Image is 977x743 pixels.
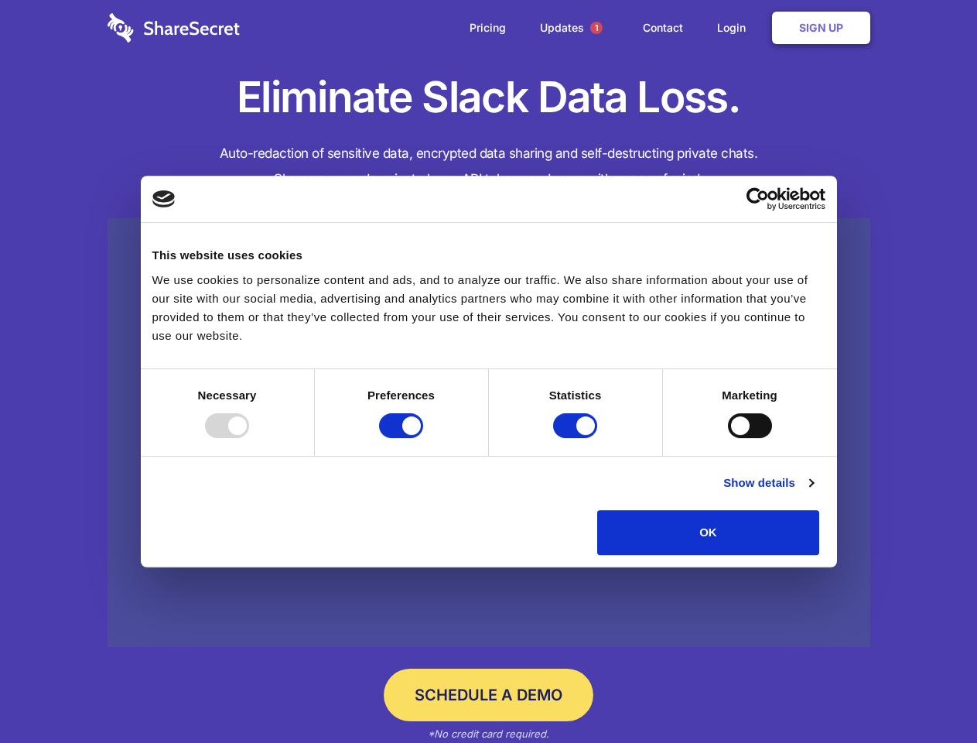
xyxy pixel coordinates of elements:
div: We use cookies to personalize content and ads, and to analyze our traffic. We also share informat... [152,271,825,345]
a: Usercentrics Cookiebot - opens in a new window [690,187,825,211]
img: logo-wordmark-white-trans-d4663122ce5f474addd5e946df7df03e33cb6a1c49d2221995e7729f52c070b2.svg [108,13,240,43]
strong: Preferences [367,389,435,402]
a: Sign Up [772,12,870,44]
em: *No credit card required. [428,728,549,740]
strong: Marketing [722,389,777,402]
a: Schedule a Demo [384,669,593,721]
strong: Statistics [549,389,602,402]
a: Contact [627,4,699,52]
a: Show details [723,474,813,492]
strong: Necessary [198,389,257,402]
a: Pricing [454,4,521,52]
a: Login [702,4,769,52]
a: Wistia video thumbnail [108,218,870,648]
span: 1 [590,22,603,34]
div: This website uses cookies [152,246,825,265]
h4: Auto-redaction of sensitive data, encrypted data sharing and self-destructing private chats. Shar... [108,141,870,192]
h1: Eliminate Slack Data Loss. [108,70,870,125]
button: OK [597,510,819,555]
img: logo [152,190,176,207]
